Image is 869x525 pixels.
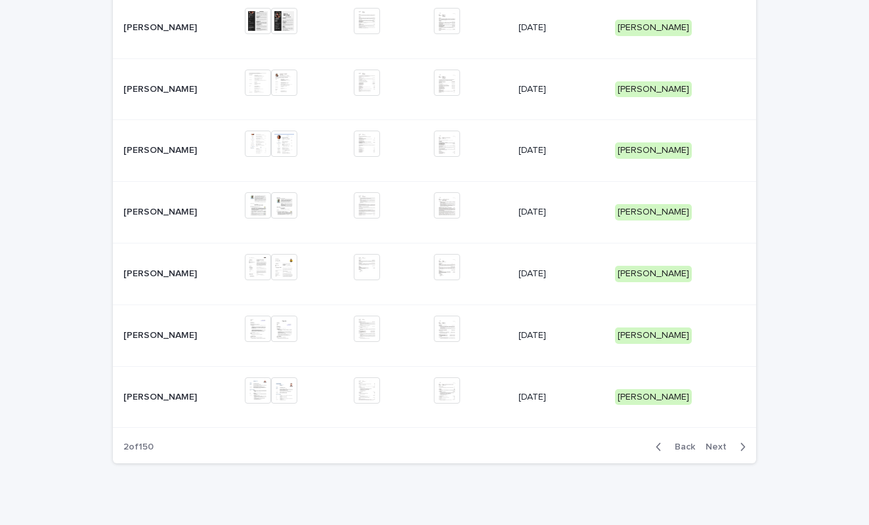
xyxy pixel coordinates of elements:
div: [PERSON_NAME] [615,266,692,282]
p: [DATE] [519,392,604,403]
p: [PERSON_NAME] [123,142,200,156]
p: [DATE] [519,268,604,280]
p: [PERSON_NAME] [123,389,200,403]
p: [DATE] [519,84,604,95]
tr: [PERSON_NAME][PERSON_NAME] [DATE][PERSON_NAME] [113,243,756,304]
p: [DATE] [519,145,604,156]
tr: [PERSON_NAME][PERSON_NAME] [DATE][PERSON_NAME] [113,58,756,120]
tr: [PERSON_NAME][PERSON_NAME] [DATE][PERSON_NAME] [113,182,756,243]
tr: [PERSON_NAME][PERSON_NAME] [DATE][PERSON_NAME] [113,366,756,428]
tr: [PERSON_NAME][PERSON_NAME] [DATE][PERSON_NAME] [113,304,756,366]
p: [PERSON_NAME] [123,204,200,218]
button: Next [700,441,756,453]
p: 2 of 150 [113,431,164,463]
span: Next [706,442,734,451]
span: Back [667,442,695,451]
p: [PERSON_NAME] [123,266,200,280]
button: Back [645,441,700,453]
p: [PERSON_NAME] [123,327,200,341]
p: [DATE] [519,22,604,33]
div: [PERSON_NAME] [615,142,692,159]
div: [PERSON_NAME] [615,327,692,344]
p: [DATE] [519,330,604,341]
div: [PERSON_NAME] [615,204,692,220]
div: [PERSON_NAME] [615,81,692,98]
div: [PERSON_NAME] [615,20,692,36]
p: [DATE] [519,207,604,218]
p: [PERSON_NAME] [123,81,200,95]
tr: [PERSON_NAME][PERSON_NAME] [DATE][PERSON_NAME] [113,120,756,182]
p: [PERSON_NAME] [123,20,200,33]
div: [PERSON_NAME] [615,389,692,406]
